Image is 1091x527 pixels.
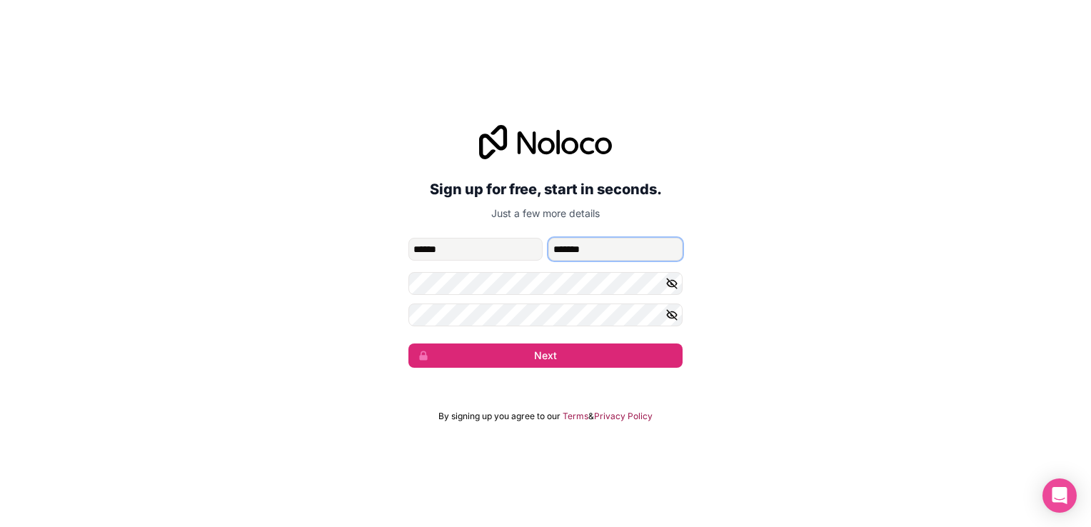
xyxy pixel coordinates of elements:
a: Privacy Policy [594,411,653,422]
input: Confirm password [408,303,683,326]
div: Open Intercom Messenger [1042,478,1077,513]
span: & [588,411,594,422]
input: Password [408,272,683,295]
span: By signing up you agree to our [438,411,560,422]
a: Terms [563,411,588,422]
button: Next [408,343,683,368]
input: given-name [408,238,543,261]
h2: Sign up for free, start in seconds. [408,176,683,202]
p: Just a few more details [408,206,683,221]
input: family-name [548,238,683,261]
